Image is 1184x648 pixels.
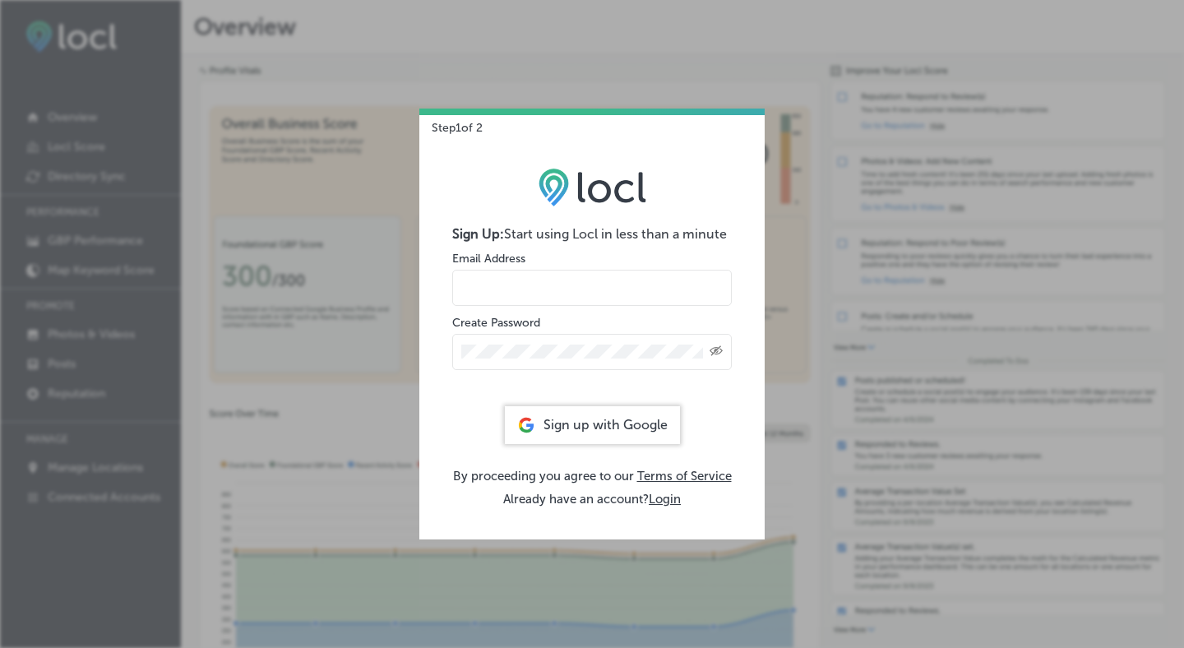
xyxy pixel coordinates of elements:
[539,168,646,206] img: LOCL logo
[452,469,732,484] p: By proceeding you agree to our
[649,492,681,507] button: Login
[452,492,732,507] p: Already have an account?
[504,226,727,242] span: Start using Locl in less than a minute
[710,345,723,359] span: Toggle password visibility
[505,406,680,444] div: Sign up with Google
[419,109,483,135] p: Step 1 of 2
[452,252,525,266] label: Email Address
[637,469,732,484] a: Terms of Service
[452,226,504,242] strong: Sign Up:
[452,316,540,330] label: Create Password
